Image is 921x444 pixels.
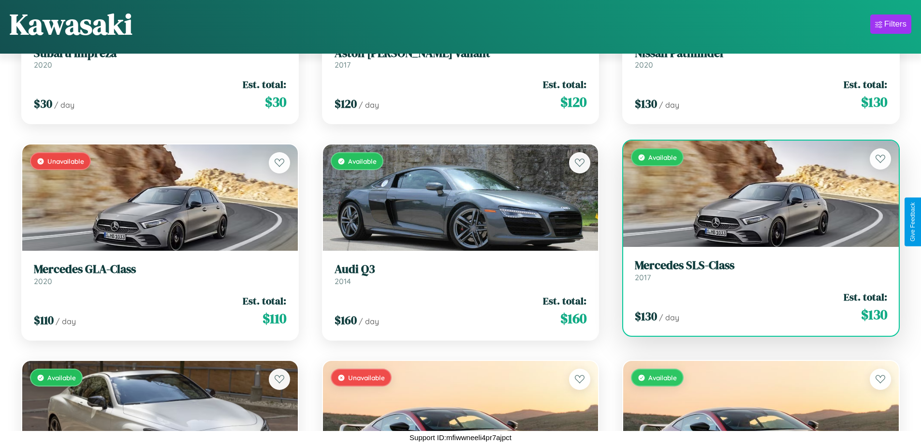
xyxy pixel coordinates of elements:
div: Give Feedback [909,202,916,242]
span: $ 110 [263,309,286,328]
span: $ 30 [34,96,52,112]
span: $ 130 [635,96,657,112]
a: Audi Q32014 [335,262,587,286]
span: Unavailable [47,157,84,165]
h3: Aston [PERSON_NAME] Valiant [335,46,587,60]
h3: Nissan Pathfinder [635,46,887,60]
span: $ 130 [861,305,887,324]
span: / day [659,313,679,322]
h1: Kawasaki [10,4,132,44]
span: Est. total: [243,77,286,91]
a: Subaru Impreza2020 [34,46,286,70]
div: Filters [884,19,906,29]
button: Filters [870,14,911,34]
span: Est. total: [243,294,286,308]
span: 2017 [635,272,651,282]
span: $ 30 [265,92,286,112]
a: Mercedes GLA-Class2020 [34,262,286,286]
a: Aston [PERSON_NAME] Valiant2017 [335,46,587,70]
span: Est. total: [543,294,586,308]
span: $ 120 [560,92,586,112]
span: $ 160 [335,312,357,328]
span: Unavailable [348,373,385,382]
a: Mercedes SLS-Class2017 [635,258,887,282]
span: 2017 [335,60,351,70]
span: / day [54,100,74,110]
p: Support ID: mfiwwneeli4pr7ajpct [409,431,512,444]
span: Est. total: [543,77,586,91]
span: / day [359,100,379,110]
span: $ 110 [34,312,54,328]
span: Available [47,373,76,382]
span: $ 130 [861,92,887,112]
span: Available [648,373,677,382]
h3: Audi Q3 [335,262,587,276]
h3: Mercedes GLA-Class [34,262,286,276]
h3: Subaru Impreza [34,46,286,60]
a: Nissan Pathfinder2020 [635,46,887,70]
span: 2020 [635,60,653,70]
span: 2020 [34,60,52,70]
span: / day [659,100,679,110]
span: Est. total: [844,290,887,304]
span: $ 120 [335,96,357,112]
span: / day [359,316,379,326]
span: Available [648,153,677,161]
span: 2020 [34,276,52,286]
h3: Mercedes SLS-Class [635,258,887,272]
span: $ 130 [635,308,657,324]
span: / day [56,316,76,326]
span: Est. total: [844,77,887,91]
span: 2014 [335,276,351,286]
span: Available [348,157,377,165]
span: $ 160 [560,309,586,328]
